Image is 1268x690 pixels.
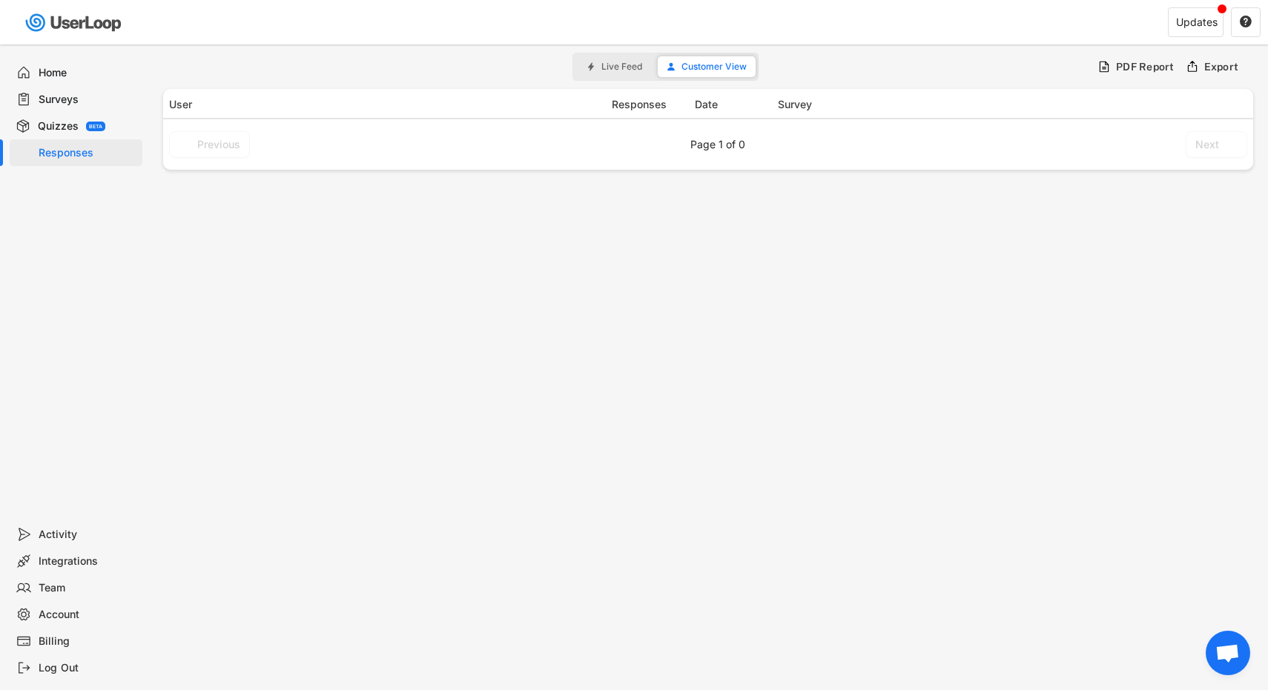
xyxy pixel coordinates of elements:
div: Home [39,66,136,80]
div: Open chat [1206,631,1250,675]
div: User [169,96,603,112]
button: Customer View [658,56,756,77]
div: Date [695,96,769,112]
button: Next [1186,131,1247,158]
div: Survey [778,96,1212,112]
div: Log Out [39,661,136,675]
div: Account [39,608,136,622]
span: Customer View [681,62,747,71]
div: Page 1 of 0 [690,139,745,150]
button: Previous [169,131,250,158]
text:  [1240,15,1252,28]
button: Live Feed [578,56,651,77]
div: Billing [39,634,136,648]
div: Responses [39,146,136,160]
div: PDF Report [1116,60,1175,73]
img: userloop-logo-01.svg [22,7,127,38]
span: Live Feed [601,62,642,71]
button:  [1239,16,1252,29]
div: Responses [612,96,686,112]
div: BETA [89,124,102,129]
div: Export [1204,60,1239,73]
div: Quizzes [38,119,79,133]
div: Integrations [39,554,136,568]
div: Updates [1176,17,1218,27]
div: Team [39,581,136,595]
div: Activity [39,528,136,542]
div: Surveys [39,93,136,107]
